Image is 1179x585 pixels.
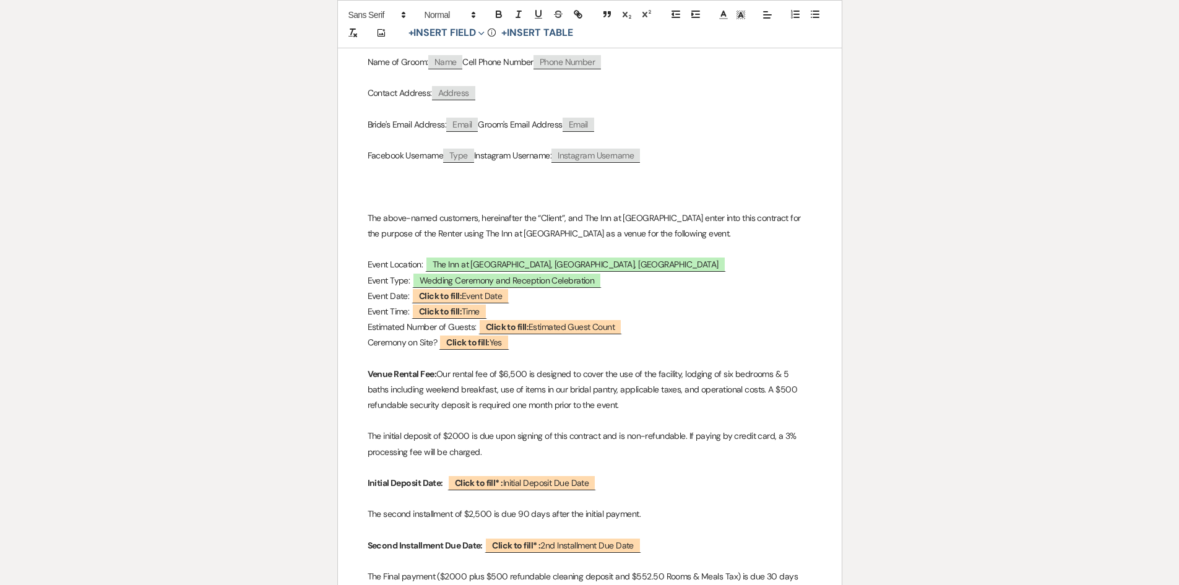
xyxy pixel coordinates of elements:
p: Our rental fee of $6,500 is designed to cover the use of the facility, lodging of six bedrooms & ... [368,366,812,414]
span: Address [432,86,475,100]
span: Event Date [412,288,510,303]
span: Text Background Color [732,7,749,22]
p: Ceremony on Site? [368,335,812,350]
p: Bride's Email Address: Groom's Email Address [368,117,812,132]
b: Click to fill* : [455,477,503,488]
span: Header Formats [419,7,480,22]
strong: Venue Rental Fee: [368,368,436,379]
p: Name of Groom: Cell Phone Number [368,54,812,70]
p: Event Location: [368,257,812,272]
b: Click to fill: [419,306,462,317]
button: +Insert Table [497,26,577,41]
span: Initial Deposit Due Date [447,475,597,490]
span: Email [446,118,478,132]
span: + [501,28,507,38]
strong: Initial Deposit Date: [368,477,443,488]
span: Instagram Username [551,149,640,163]
p: Event Date: [368,288,812,304]
b: Click to fill* : [492,540,540,551]
p: The above-named customers, hereinafter the “Client”, and The Inn at [GEOGRAPHIC_DATA] enter into ... [368,210,812,241]
span: Alignment [759,7,776,22]
p: The second installment of $2,500 is due 90 days after the initial payment. [368,506,812,522]
p: The initial deposit of $2000 is due upon signing of this contract and is non-refundable. If payin... [368,428,812,459]
b: Click to fill: [419,290,462,301]
b: Click to fill: [446,337,489,348]
span: Text Color [715,7,732,22]
span: Yes [439,334,509,350]
p: Facebook Username Instagram Username: [368,148,812,163]
p: Event Type: [368,273,812,288]
span: Email [563,118,594,132]
span: Time [412,303,487,319]
span: The Inn at [GEOGRAPHIC_DATA], [GEOGRAPHIC_DATA], [GEOGRAPHIC_DATA] [425,256,726,272]
span: + [408,28,414,38]
span: Wedding Ceremony and Reception Celebration [412,272,602,288]
p: Event Time: [368,304,812,319]
p: Estimated Number of Guests: [368,319,812,335]
button: Insert Field [404,26,490,41]
strong: Second Installment Due Date: [368,540,483,551]
span: Name [428,55,463,69]
span: Phone Number [533,55,601,69]
span: 2nd Installment Due Date [485,537,641,553]
span: Type [443,149,474,163]
span: Estimated Guest Count [478,319,622,334]
p: Contact Address: [368,85,812,101]
b: Click to fill: [486,321,529,332]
